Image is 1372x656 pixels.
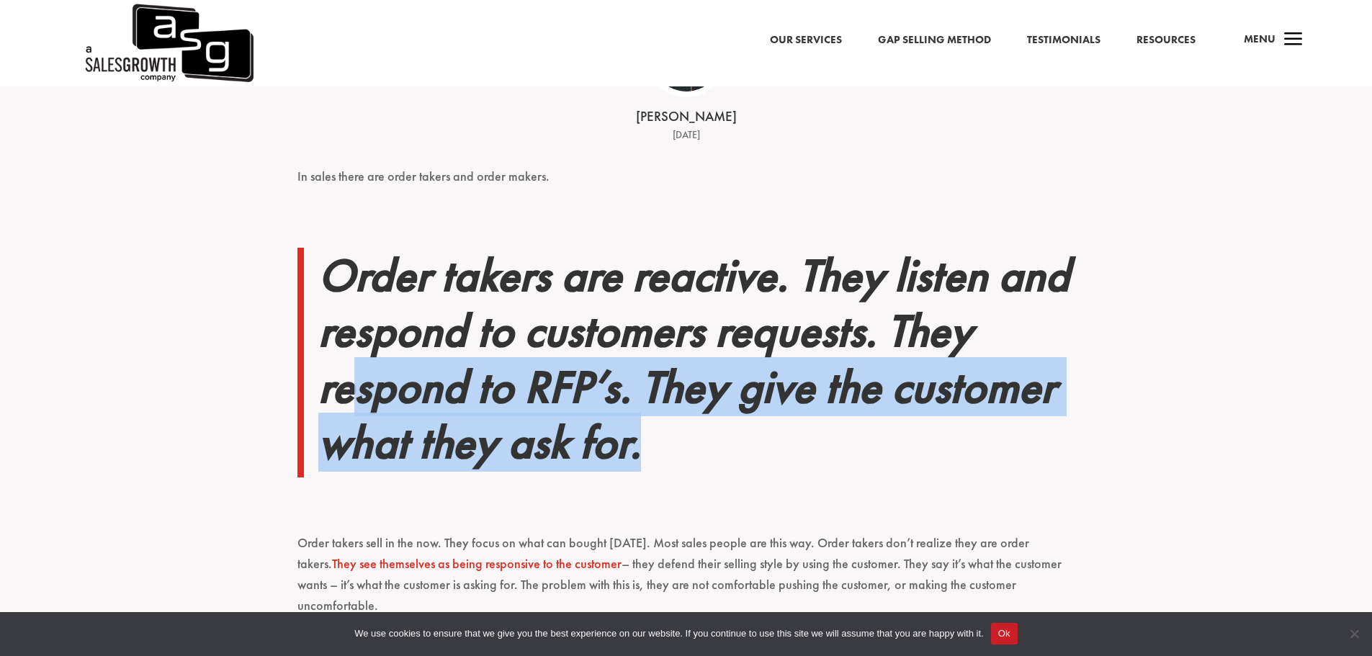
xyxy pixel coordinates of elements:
button: Ok [991,623,1018,644]
a: Our Services [770,31,842,50]
span: Menu [1244,32,1275,46]
p: Order takers sell in the now. They focus on what can bought [DATE]. Most sales people are this wa... [297,533,1075,629]
div: [PERSON_NAME] [463,107,910,127]
span: No [1347,626,1361,641]
a: Testimonials [1027,31,1100,50]
h2: Order takers are reactive. They listen and respond to customers requests. They respond to RFP’s. ... [318,248,1075,477]
p: In sales there are order takers and order makers. [297,166,1075,200]
a: Resources [1136,31,1196,50]
span: We use cookies to ensure that we give you the best experience on our website. If you continue to ... [354,626,983,641]
a: They see themselves as being responsive to the customer [332,555,622,572]
a: Gap Selling Method [878,31,991,50]
div: [DATE] [463,127,910,144]
span: a [1279,26,1308,55]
